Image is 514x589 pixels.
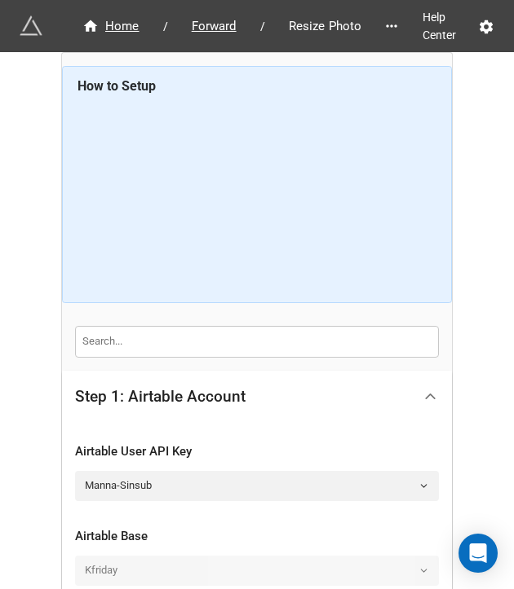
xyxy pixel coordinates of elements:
div: Airtable Base [75,527,439,547]
iframe: How to Resize Images on Airtable in Bulk! [78,102,437,289]
div: Open Intercom Messenger [459,534,498,573]
img: miniextensions-icon.73ae0678.png [20,15,42,37]
span: Resize Photo [279,17,372,36]
div: Airtable User API Key [75,442,439,462]
div: Step 1: Airtable Account [62,371,452,423]
div: Step 1: Airtable Account [75,389,246,405]
a: Forward [175,16,254,36]
b: How to Setup [78,78,156,94]
input: Search... [75,326,439,357]
nav: breadcrumb [65,16,379,36]
li: / [163,18,168,35]
li: / [260,18,265,35]
div: Home [82,17,140,36]
a: Manna-Sinsub [75,471,439,500]
a: Help Center [411,2,478,50]
a: Home [65,16,157,36]
span: Forward [182,17,246,36]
